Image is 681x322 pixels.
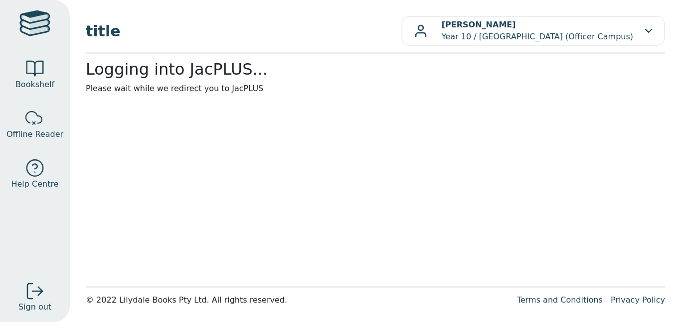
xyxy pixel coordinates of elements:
button: [PERSON_NAME]Year 10 / [GEOGRAPHIC_DATA] (Officer Campus) [401,16,665,46]
div: © 2022 Lilydale Books Pty Ltd. All rights reserved. [86,294,509,306]
p: Please wait while we redirect you to JacPLUS [86,83,665,95]
span: Offline Reader [6,128,63,140]
span: Sign out [18,301,51,313]
span: Help Centre [11,178,58,190]
b: [PERSON_NAME] [442,20,516,29]
span: title [86,20,401,42]
a: Terms and Conditions [517,295,603,305]
span: Bookshelf [15,79,54,91]
p: Year 10 / [GEOGRAPHIC_DATA] (Officer Campus) [442,19,633,43]
h2: Logging into JacPLUS... [86,60,665,79]
a: Privacy Policy [611,295,665,305]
